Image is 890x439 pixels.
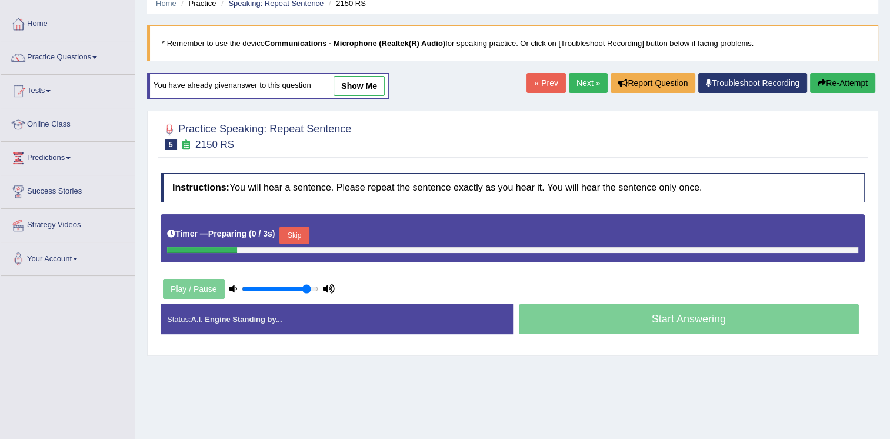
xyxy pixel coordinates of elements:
b: Preparing [208,229,246,238]
div: You have already given answer to this question [147,73,389,99]
a: Success Stories [1,175,135,205]
b: 0 / 3s [252,229,272,238]
button: Re-Attempt [810,73,875,93]
h2: Practice Speaking: Repeat Sentence [161,121,351,150]
a: show me [334,76,385,96]
button: Report Question [611,73,695,93]
a: Strategy Videos [1,209,135,238]
a: Predictions [1,142,135,171]
a: Your Account [1,242,135,272]
b: ( [249,229,252,238]
small: 2150 RS [195,139,234,150]
a: Tests [1,75,135,104]
b: ) [272,229,275,238]
b: Instructions: [172,182,229,192]
b: Communications - Microphone (Realtek(R) Audio) [265,39,445,48]
a: Online Class [1,108,135,138]
small: Exam occurring question [180,139,192,151]
a: Troubleshoot Recording [698,73,807,93]
a: Next » [569,73,608,93]
a: « Prev [526,73,565,93]
a: Home [1,8,135,37]
a: Practice Questions [1,41,135,71]
button: Skip [279,227,309,244]
h4: You will hear a sentence. Please repeat the sentence exactly as you hear it. You will hear the se... [161,173,865,202]
div: Status: [161,304,513,334]
h5: Timer — [167,230,275,238]
span: 5 [165,139,177,150]
blockquote: * Remember to use the device for speaking practice. Or click on [Troubleshoot Recording] button b... [147,25,878,61]
strong: A.I. Engine Standing by... [191,315,282,324]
